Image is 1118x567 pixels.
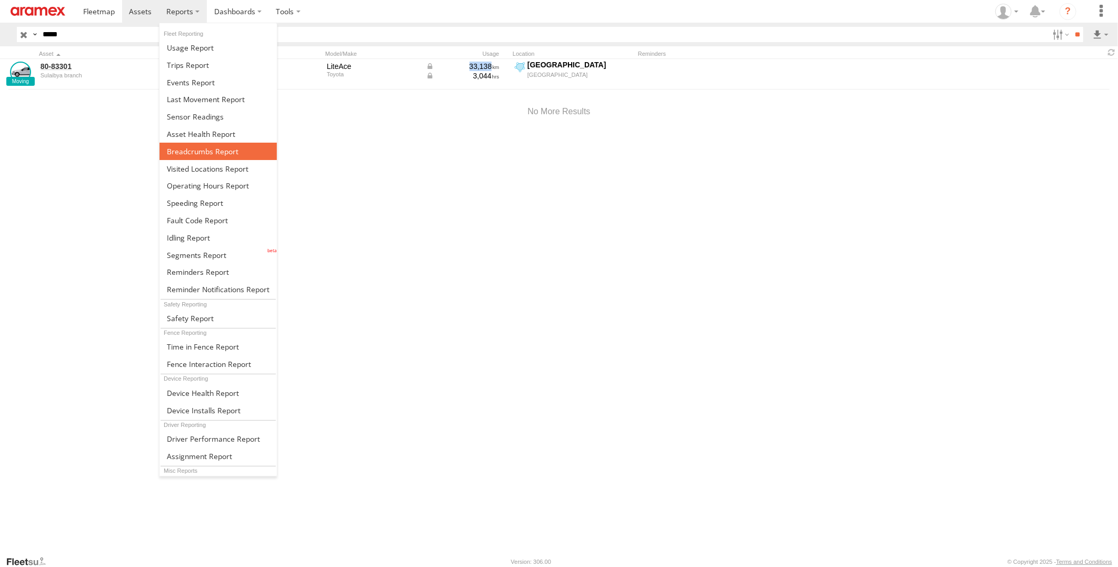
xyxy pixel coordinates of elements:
div: Version: 306.00 [511,559,551,565]
a: Time in Fences Report [159,338,277,355]
div: [GEOGRAPHIC_DATA] [527,71,632,78]
div: Reminders [638,50,806,57]
div: 80-83301 [238,62,320,71]
a: Idling Report [159,229,277,246]
div: Rego./Vin [237,50,321,57]
a: Reminders Report [159,264,277,281]
div: Data from Vehicle CANbus [426,71,500,81]
a: Usage Report [159,39,277,56]
div: Model/Make [325,50,420,57]
a: Asset Operating Hours Report [159,177,277,194]
a: Breadcrumbs Report [159,143,277,160]
label: Search Filter Options [1049,27,1071,42]
a: View Asset Details [10,62,31,83]
a: Sensor Readings [159,108,277,125]
label: Search Query [31,27,39,42]
img: aramex-logo.svg [11,7,65,16]
div: Data from Vehicle CANbus [426,62,500,71]
div: Click to Sort [39,50,186,57]
a: Full Events Report [159,74,277,91]
div: Toyota [327,71,418,77]
label: Click to View Current Location [513,60,634,88]
div: Location [513,50,634,57]
a: Last Movement Report [159,91,277,108]
a: Terms and Conditions [1056,559,1112,565]
a: Driver Performance Report [159,430,277,447]
div: LiteAce [327,62,418,71]
div: Gabriel Liwang [992,4,1022,19]
a: Trips Report [159,56,277,74]
span: Refresh [1105,47,1118,57]
a: Device Health Report [159,384,277,402]
div: undefined [41,72,185,78]
div: [GEOGRAPHIC_DATA] [527,60,632,69]
a: 80-83301 [41,62,185,71]
i: ? [1060,3,1076,20]
a: Service Reminder Notifications Report [159,281,277,298]
a: Assignment Report [159,447,277,465]
a: Asset Health Report [159,125,277,143]
div: © Copyright 2025 - [1007,559,1112,565]
a: Device Installs Report [159,402,277,419]
a: Safety Report [159,310,277,327]
a: Visit our Website [6,556,54,567]
a: Fleet Speed Report [159,194,277,212]
label: Export results as... [1092,27,1110,42]
a: Fault Code Report [159,212,277,229]
a: Visited Locations Report [159,160,277,177]
a: Segments Report [159,246,277,264]
div: Usage [424,50,508,57]
a: Fence Interaction Report [159,355,277,373]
